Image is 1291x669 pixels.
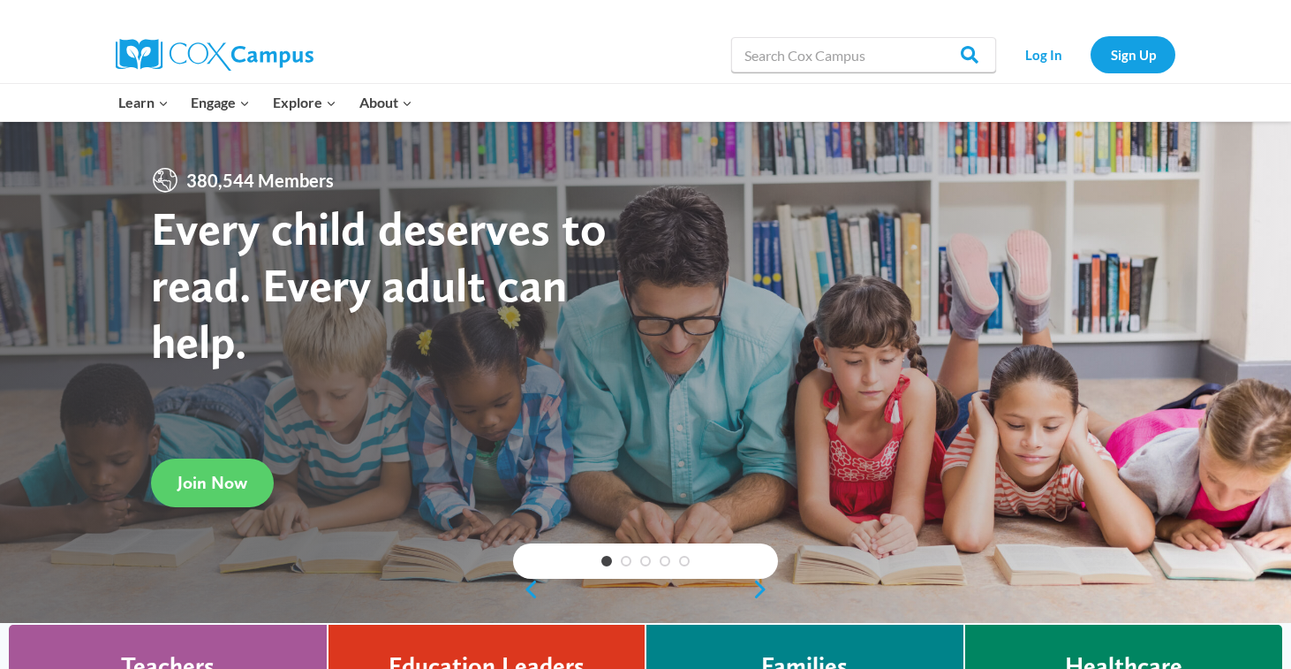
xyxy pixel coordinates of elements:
a: Log In [1005,36,1082,72]
a: previous [513,579,540,600]
a: next [751,579,778,600]
span: Explore [273,91,336,114]
span: Engage [191,91,250,114]
a: Join Now [151,459,274,507]
a: 5 [679,556,690,566]
span: About [359,91,412,114]
span: Learn [118,91,169,114]
a: 4 [660,556,670,566]
a: 3 [640,556,651,566]
strong: Every child deserves to read. Every adult can help. [151,200,607,369]
nav: Secondary Navigation [1005,36,1175,72]
span: 380,544 Members [179,166,341,194]
a: Sign Up [1091,36,1175,72]
img: Cox Campus [116,39,313,71]
a: 1 [601,556,612,566]
span: Join Now [177,472,247,493]
a: 2 [621,556,631,566]
nav: Primary Navigation [107,84,423,121]
div: content slider buttons [513,572,778,607]
input: Search Cox Campus [731,37,996,72]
